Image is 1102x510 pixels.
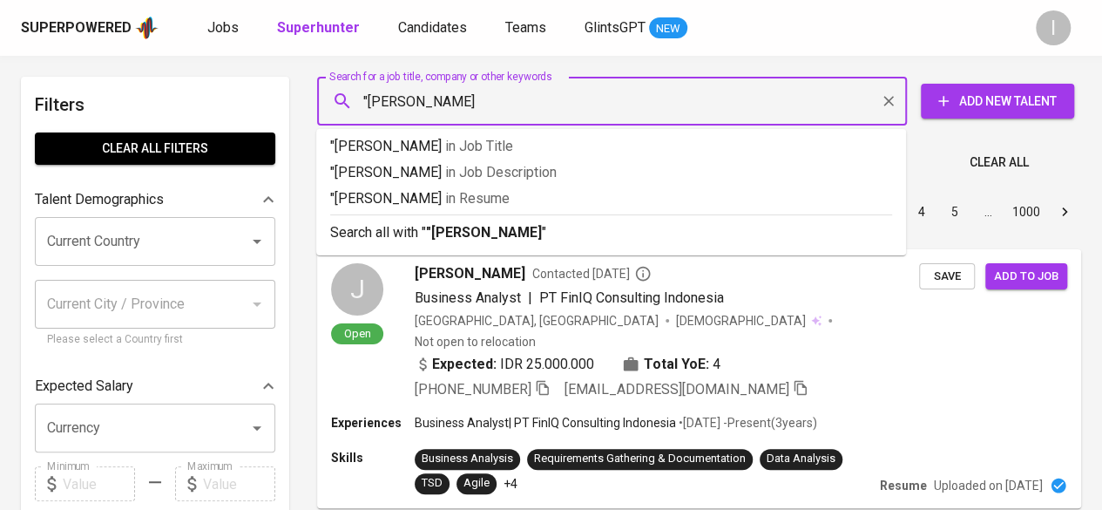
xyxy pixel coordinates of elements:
p: "[PERSON_NAME] [330,188,892,209]
h6: Filters [35,91,275,119]
b: Superhunter [277,19,360,36]
p: +4 [504,475,517,493]
span: PT FinIQ Consulting Indonesia [539,289,724,306]
span: Jobs [207,19,239,36]
span: Clear All filters [49,138,261,160]
div: … [974,203,1002,221]
span: [DEMOGRAPHIC_DATA] [676,312,808,330]
div: Data Analysis [767,451,835,467]
span: [EMAIL_ADDRESS][DOMAIN_NAME] [565,381,789,398]
p: Talent Demographics [35,189,164,210]
p: "[PERSON_NAME] [330,162,892,183]
a: GlintsGPT NEW [585,17,687,39]
button: Go to next page [1051,198,1078,226]
nav: pagination navigation [773,198,1081,226]
button: Go to page 4 [908,198,936,226]
button: Go to page 5 [941,198,969,226]
input: Value [63,466,135,501]
p: • [DATE] - Present ( 3 years ) [676,414,817,432]
span: Save [928,267,966,287]
span: Add to job [994,267,1058,287]
p: "[PERSON_NAME] [330,136,892,157]
p: Not open to relocation [415,333,536,350]
img: app logo [135,15,159,41]
span: in Job Title [445,138,513,154]
p: Skills [331,449,415,466]
div: Expected Salary [35,369,275,404]
div: J [331,263,383,316]
div: Requirements Gathering & Documentation [534,451,746,467]
span: Teams [505,19,546,36]
span: Contacted [DATE] [532,265,652,282]
span: in Job Description [445,164,557,180]
div: TSD [422,475,443,492]
button: Save [919,263,975,290]
span: GlintsGPT [585,19,646,36]
span: Business Analyst [415,289,521,306]
input: Value [203,466,275,501]
button: Add New Talent [921,84,1074,119]
span: [PERSON_NAME] [415,263,525,284]
span: NEW [649,20,687,37]
button: Go to page 1000 [1007,198,1045,226]
span: in Resume [445,190,510,207]
button: Open [245,229,269,254]
button: Clear [876,89,901,113]
span: Open [337,326,378,341]
span: Clear All [970,152,1029,173]
p: Uploaded on [DATE] [934,477,1043,494]
p: Search all with " " [330,222,892,243]
a: Superhunter [277,17,363,39]
span: [PHONE_NUMBER] [415,381,531,398]
p: Experiences [331,414,415,432]
div: Superpowered [21,18,132,38]
span: | [528,288,532,309]
span: Candidates [398,19,467,36]
p: Please select a Country first [47,331,263,349]
div: [GEOGRAPHIC_DATA], [GEOGRAPHIC_DATA] [415,312,659,330]
b: Total YoE: [644,354,709,375]
button: Open [245,416,269,440]
a: Superpoweredapp logo [21,15,159,41]
button: Clear All filters [35,133,275,165]
b: "[PERSON_NAME] [426,224,542,241]
a: Candidates [398,17,470,39]
p: Expected Salary [35,376,133,397]
svg: By Batam recruiter [634,265,652,282]
p: Resume [880,477,927,494]
a: Jobs [207,17,242,39]
div: Talent Demographics [35,182,275,217]
div: Agile [463,475,490,492]
a: Teams [505,17,550,39]
b: Expected: [432,354,497,375]
button: Clear All [963,146,1036,179]
span: Add New Talent [935,91,1060,112]
a: JOpen[PERSON_NAME]Contacted [DATE]Business Analyst|PT FinIQ Consulting Indonesia[GEOGRAPHIC_DATA]... [317,249,1081,508]
div: IDR 25.000.000 [415,354,594,375]
span: 4 [713,354,720,375]
div: Business Analysis [422,451,513,467]
button: Add to job [985,263,1067,290]
div: I [1036,10,1071,45]
p: Business Analyst | PT FinIQ Consulting Indonesia [415,414,676,432]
